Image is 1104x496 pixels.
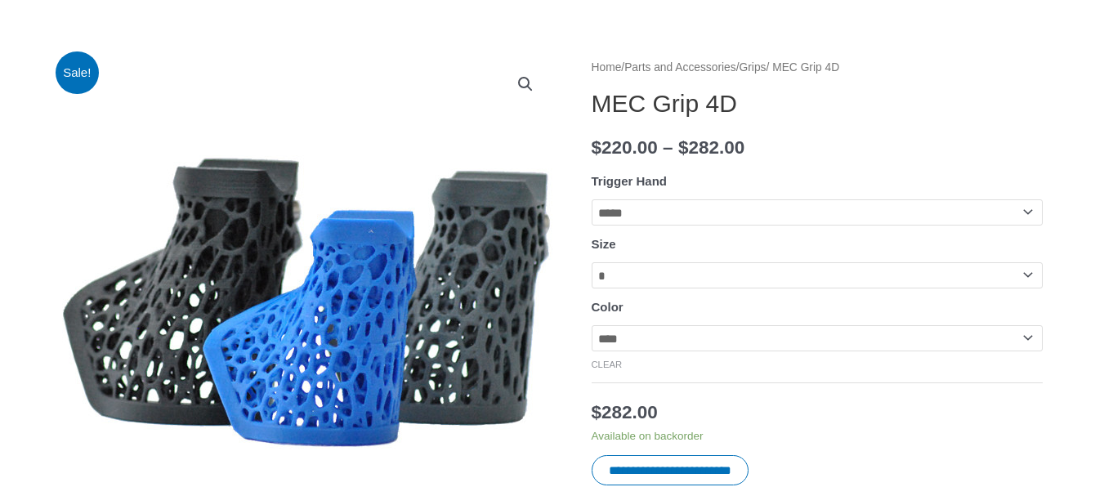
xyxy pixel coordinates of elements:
label: Size [592,237,616,251]
span: – [663,137,673,158]
span: Sale! [56,51,99,95]
bdi: 220.00 [592,137,658,158]
label: Color [592,300,624,314]
bdi: 282.00 [678,137,744,158]
bdi: 282.00 [592,402,658,422]
span: $ [592,137,602,158]
a: Parts and Accessories [624,61,736,74]
nav: Breadcrumb [592,57,1043,78]
a: Clear options [592,360,623,369]
a: View full-screen image gallery [511,69,540,99]
a: Home [592,61,622,74]
span: $ [592,402,602,422]
a: Grips [740,61,767,74]
label: Trigger Hand [592,174,668,188]
span: $ [678,137,689,158]
p: Available on backorder [592,429,1043,444]
h1: MEC Grip 4D [592,89,1043,118]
